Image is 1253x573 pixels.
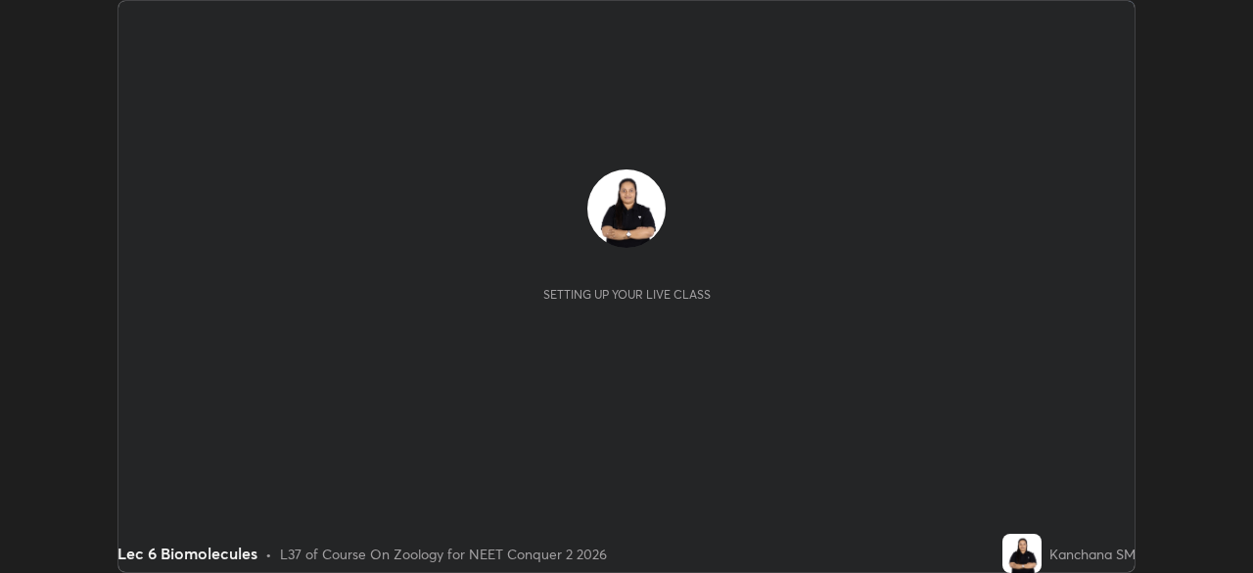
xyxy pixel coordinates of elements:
[280,544,607,564] div: L37 of Course On Zoology for NEET Conquer 2 2026
[543,287,711,302] div: Setting up your live class
[1049,544,1136,564] div: Kanchana SM
[587,169,666,248] img: 32b4ed6bfa594886b60f590cff8db06f.jpg
[1002,534,1042,573] img: 32b4ed6bfa594886b60f590cff8db06f.jpg
[265,544,272,564] div: •
[117,542,257,565] div: Lec 6 Biomolecules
